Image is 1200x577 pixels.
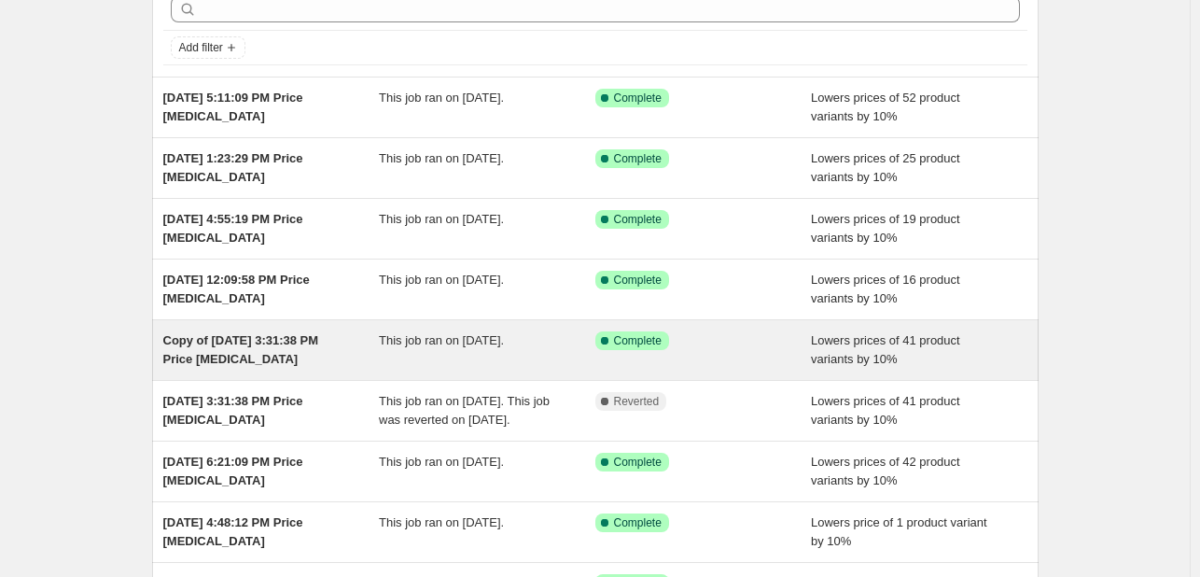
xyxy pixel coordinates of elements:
[163,333,319,366] span: Copy of [DATE] 3:31:38 PM Price [MEDICAL_DATA]
[163,151,303,184] span: [DATE] 1:23:29 PM Price [MEDICAL_DATA]
[811,91,960,123] span: Lowers prices of 52 product variants by 10%
[163,455,303,487] span: [DATE] 6:21:09 PM Price [MEDICAL_DATA]
[614,455,662,470] span: Complete
[163,394,303,427] span: [DATE] 3:31:38 PM Price [MEDICAL_DATA]
[379,91,504,105] span: This job ran on [DATE].
[811,273,960,305] span: Lowers prices of 16 product variants by 10%
[179,40,223,55] span: Add filter
[614,515,662,530] span: Complete
[614,333,662,348] span: Complete
[614,91,662,106] span: Complete
[163,212,303,245] span: [DATE] 4:55:19 PM Price [MEDICAL_DATA]
[379,515,504,529] span: This job ran on [DATE].
[379,455,504,469] span: This job ran on [DATE].
[811,151,960,184] span: Lowers prices of 25 product variants by 10%
[614,273,662,288] span: Complete
[163,91,303,123] span: [DATE] 5:11:09 PM Price [MEDICAL_DATA]
[811,394,960,427] span: Lowers prices of 41 product variants by 10%
[811,212,960,245] span: Lowers prices of 19 product variants by 10%
[379,394,550,427] span: This job ran on [DATE]. This job was reverted on [DATE].
[379,212,504,226] span: This job ran on [DATE].
[379,151,504,165] span: This job ran on [DATE].
[163,273,310,305] span: [DATE] 12:09:58 PM Price [MEDICAL_DATA]
[811,515,987,548] span: Lowers price of 1 product variant by 10%
[163,515,303,548] span: [DATE] 4:48:12 PM Price [MEDICAL_DATA]
[379,273,504,287] span: This job ran on [DATE].
[811,333,960,366] span: Lowers prices of 41 product variants by 10%
[614,212,662,227] span: Complete
[171,36,245,59] button: Add filter
[379,333,504,347] span: This job ran on [DATE].
[614,394,660,409] span: Reverted
[811,455,960,487] span: Lowers prices of 42 product variants by 10%
[614,151,662,166] span: Complete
